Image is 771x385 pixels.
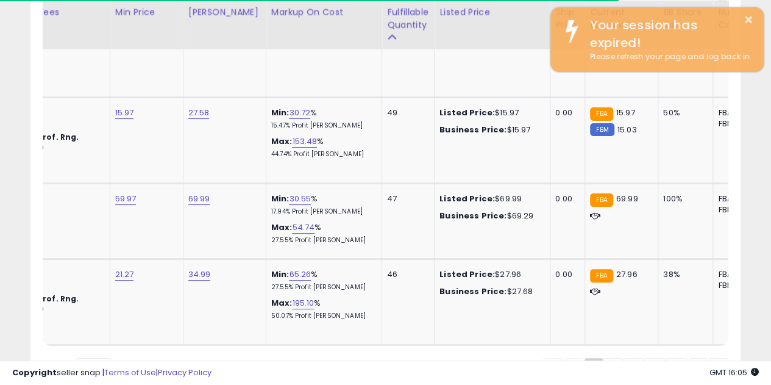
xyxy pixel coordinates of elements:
[289,193,311,205] a: 30.55
[663,269,703,280] div: 38%
[271,268,290,280] b: Min:
[271,236,372,245] p: 27.55% Profit [PERSON_NAME]
[271,297,293,309] b: Max:
[387,269,425,280] div: 46
[387,6,429,32] div: Fulfillable Quantity
[439,286,506,297] b: Business Price:
[271,136,372,159] div: %
[663,6,708,32] div: BB Share 24h.
[590,6,653,32] div: Current Buybox Price
[666,358,687,379] a: 5
[744,12,753,27] button: ×
[590,193,613,207] small: FBA
[271,107,372,130] div: %
[709,367,759,378] span: 2025-09-12 16:05 GMT
[271,269,372,292] div: %
[387,193,425,204] div: 47
[12,367,57,378] strong: Copyright
[584,358,603,379] a: 1
[188,193,210,205] a: 69.99
[271,193,290,204] b: Min:
[271,193,372,216] div: %
[188,268,211,281] a: 34.99
[718,204,758,215] div: FBM: 9
[439,269,541,280] div: $27.96
[439,107,541,118] div: $15.97
[188,6,261,19] div: [PERSON_NAME]
[104,367,156,378] a: Terms of Use
[271,150,372,159] p: 44.74% Profit [PERSON_NAME]
[439,107,495,118] b: Listed Price:
[292,297,314,309] a: 195.10
[115,193,137,205] a: 59.97
[115,107,134,119] a: 15.97
[271,283,372,292] p: 27.55% Profit [PERSON_NAME]
[271,135,293,147] b: Max:
[271,222,372,245] div: %
[188,107,210,119] a: 27.58
[555,269,575,280] div: 0.00
[555,193,575,204] div: 0.00
[616,107,635,118] span: 15.97
[590,107,613,121] small: FBA
[718,6,762,32] div: Num of Comp.
[439,210,541,221] div: $69.29
[624,358,644,379] a: 3
[590,123,614,136] small: FBM
[115,268,134,281] a: 21.27
[616,268,638,280] span: 27.96
[271,207,372,216] p: 17.94% Profit [PERSON_NAME]
[439,124,541,135] div: $15.97
[617,124,637,135] span: 15.03
[271,298,372,320] div: %
[292,135,317,148] a: 153.48
[439,286,541,297] div: $27.68
[439,193,495,204] b: Listed Price:
[289,107,310,119] a: 30.72
[555,6,580,32] div: Ship Price
[663,193,703,204] div: 100%
[289,268,311,281] a: 65.26
[115,6,178,19] div: Min Price
[271,6,377,19] div: Markup on Cost
[616,193,638,204] span: 69.99
[581,51,755,63] div: Please refresh your page and log back in
[387,107,425,118] div: 49
[271,312,372,320] p: 50.07% Profit [PERSON_NAME]
[439,193,541,204] div: $69.99
[271,121,372,130] p: 15.47% Profit [PERSON_NAME]
[271,221,293,233] b: Max:
[718,193,758,204] div: FBA: 0
[439,6,545,19] div: Listed Price
[292,221,314,234] a: 54.74
[581,16,755,51] div: Your session has expired!
[718,280,758,291] div: FBM: 1
[439,210,506,221] b: Business Price:
[644,358,666,379] a: 4
[718,269,758,280] div: FBA: 2
[718,118,758,129] div: FBM: 2
[439,268,495,280] b: Listed Price:
[555,107,575,118] div: 0.00
[663,107,703,118] div: 50%
[590,269,613,282] small: FBA
[158,367,211,378] a: Privacy Policy
[266,1,382,49] th: The percentage added to the cost of goods (COGS) that forms the calculator for Min & Max prices.
[718,107,758,118] div: FBA: 0
[12,367,211,379] div: seller snap | |
[603,358,624,379] a: 2
[439,124,506,135] b: Business Price:
[271,107,290,118] b: Min:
